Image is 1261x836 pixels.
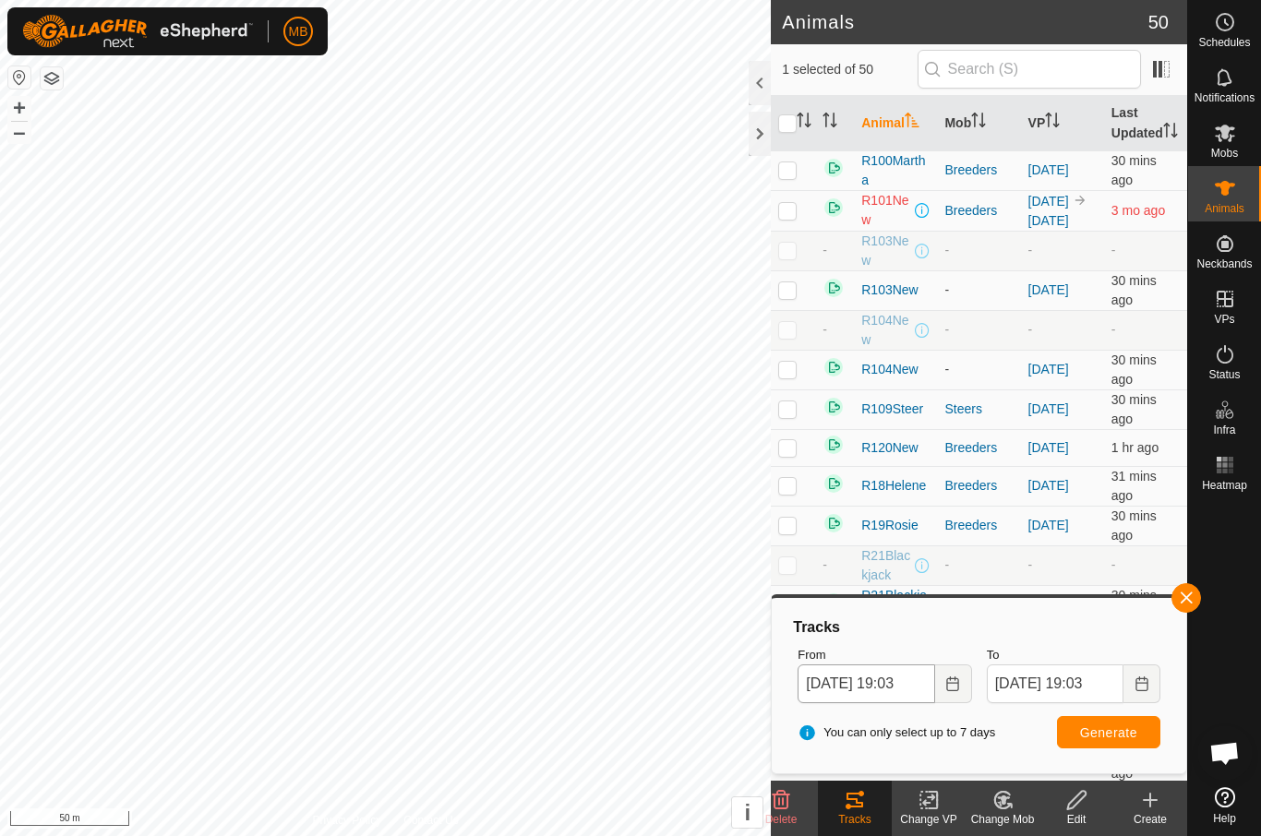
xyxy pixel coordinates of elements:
[1205,203,1244,214] span: Animals
[1028,362,1069,376] a: [DATE]
[944,555,1013,575] div: -
[1111,243,1116,257] span: -
[797,115,811,130] p-sorticon: Activate to sort
[1111,322,1116,337] span: -
[1111,440,1159,455] span: 24 Sep 2025 at 6:03 pm
[1213,813,1236,824] span: Help
[1028,518,1069,532] a: [DATE]
[823,512,845,534] img: returning on
[798,646,971,664] label: From
[1202,480,1247,491] span: Heatmap
[1111,352,1157,387] span: 24 Sep 2025 at 6:33 pm
[1111,746,1157,781] span: 24 Sep 2025 at 6:32 pm
[944,476,1013,496] div: Breeders
[823,434,845,456] img: returning on
[765,813,798,826] span: Delete
[1198,37,1250,48] span: Schedules
[823,197,845,219] img: returning on
[918,50,1141,89] input: Search (S)
[1188,780,1261,831] a: Help
[1111,392,1157,426] span: 24 Sep 2025 at 6:33 pm
[732,797,763,828] button: i
[823,396,845,418] img: returning on
[1028,162,1069,177] a: [DATE]
[41,67,63,90] button: Map Layers
[8,97,30,119] button: +
[944,360,1013,379] div: -
[905,115,919,130] p-sorticon: Activate to sort
[823,277,845,299] img: returning on
[892,811,966,828] div: Change VP
[1196,258,1252,269] span: Neckbands
[987,646,1160,664] label: To
[313,812,382,829] a: Privacy Policy
[944,516,1013,535] div: Breeders
[289,22,308,42] span: MB
[1080,725,1137,740] span: Generate
[944,241,1013,260] div: -
[782,60,917,79] span: 1 selected of 50
[1123,664,1160,703] button: Choose Date
[937,96,1020,151] th: Mob
[944,281,1013,300] div: -
[1028,478,1069,493] a: [DATE]
[798,723,995,742] span: You can only select up to 7 days
[861,311,911,350] span: R104New
[944,438,1013,458] div: Breeders
[1195,92,1255,103] span: Notifications
[1057,716,1160,748] button: Generate
[1073,193,1087,208] img: to
[1148,8,1169,36] span: 50
[1208,369,1240,380] span: Status
[818,811,892,828] div: Tracks
[1211,148,1238,159] span: Mobs
[823,472,845,495] img: returning on
[823,243,827,257] span: -
[823,591,845,614] img: returning on
[1028,440,1069,455] a: [DATE]
[1028,243,1033,257] app-display-virtual-paddock-transition: -
[861,438,918,458] span: R120New
[790,616,1168,639] div: Tracks
[1163,125,1178,140] p-sorticon: Activate to sort
[861,400,923,419] span: R109Steer
[1021,96,1104,151] th: VP
[782,11,1148,33] h2: Animals
[861,476,926,496] span: R18Helene
[22,15,253,48] img: Gallagher Logo
[971,115,986,130] p-sorticon: Activate to sort
[744,800,751,825] span: i
[1028,401,1069,416] a: [DATE]
[1113,811,1187,828] div: Create
[861,546,911,585] span: R21Blackjack
[1028,213,1069,228] a: [DATE]
[823,157,845,179] img: returning on
[1214,314,1234,325] span: VPs
[823,557,827,572] span: -
[966,811,1039,828] div: Change Mob
[944,320,1013,340] div: -
[823,356,845,378] img: returning on
[1028,194,1069,209] a: [DATE]
[1111,203,1165,218] span: 22 Jun 2025 at 9:33 am
[861,151,930,190] span: R100Martha
[861,516,918,535] span: R19Rosie
[861,281,918,300] span: R103New
[1111,508,1157,543] span: 24 Sep 2025 at 6:33 pm
[823,322,827,337] span: -
[854,96,937,151] th: Animal
[8,66,30,89] button: Reset Map
[1104,96,1187,151] th: Last Updated
[935,664,972,703] button: Choose Date
[944,400,1013,419] div: Steers
[944,161,1013,180] div: Breeders
[1111,273,1157,307] span: 24 Sep 2025 at 6:33 pm
[861,360,918,379] span: R104New
[1111,588,1157,622] span: 24 Sep 2025 at 6:33 pm
[8,121,30,143] button: –
[861,191,911,230] span: R101New
[861,232,911,270] span: R103New
[1111,153,1157,187] span: 24 Sep 2025 at 6:33 pm
[1213,424,1235,436] span: Infra
[861,586,930,625] span: R21Blackjack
